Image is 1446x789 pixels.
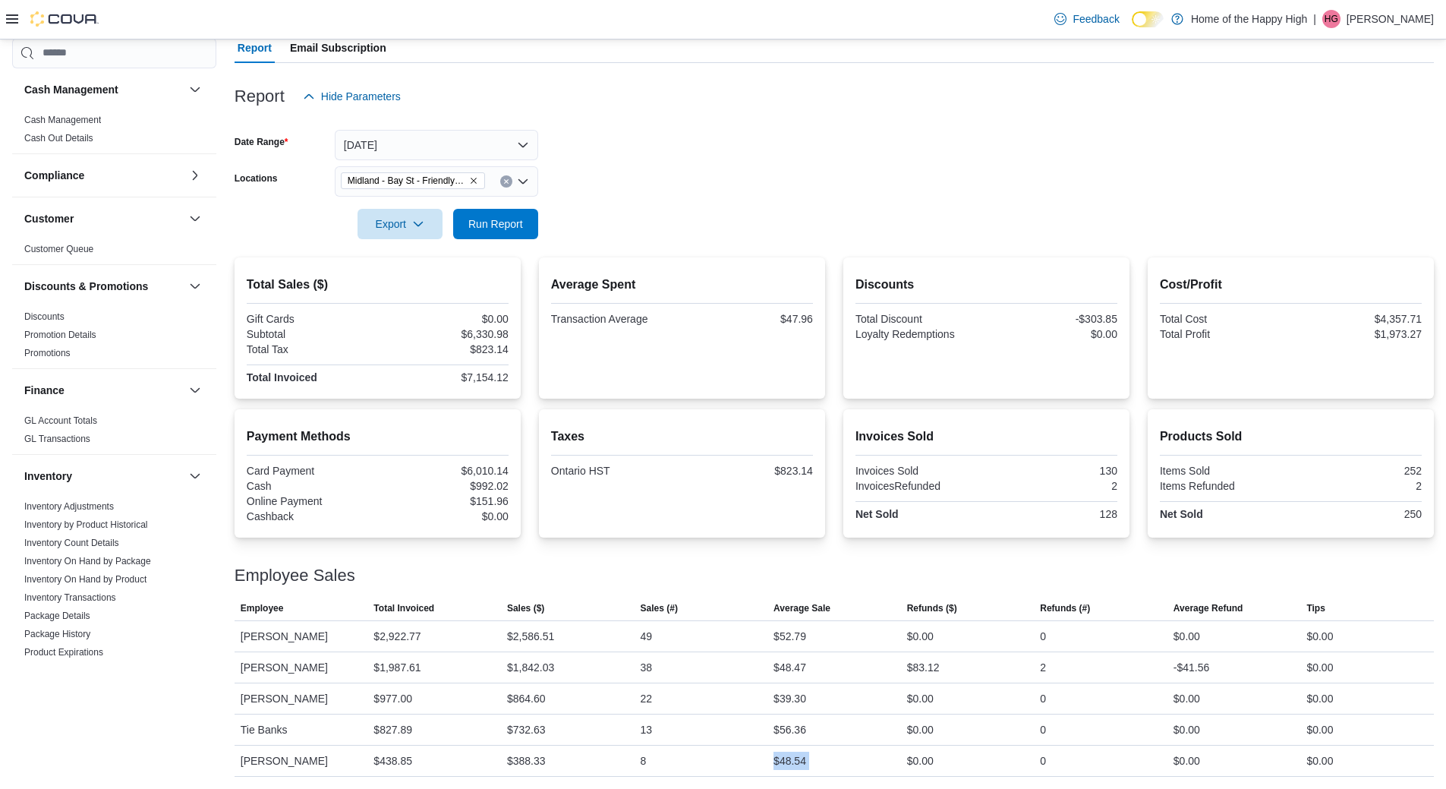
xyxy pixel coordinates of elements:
[12,240,216,264] div: Customer
[1173,690,1200,708] div: $0.00
[1293,328,1422,340] div: $1,973.27
[773,721,806,739] div: $56.36
[1160,276,1422,294] h2: Cost/Profit
[773,602,830,614] span: Average Sale
[24,592,116,603] a: Inventory Transactions
[1173,658,1209,677] div: -$41.56
[24,115,101,125] a: Cash Management
[507,602,544,614] span: Sales ($)
[247,495,375,507] div: Online Payment
[641,690,653,708] div: 22
[24,646,103,658] span: Product Expirations
[186,277,204,295] button: Discounts & Promotions
[773,658,806,677] div: $48.47
[24,573,146,585] span: Inventory On Hand by Product
[186,381,204,399] button: Finance
[24,168,84,183] h3: Compliance
[24,211,183,226] button: Customer
[247,465,375,477] div: Card Payment
[24,243,93,255] span: Customer Queue
[907,658,940,677] div: $83.12
[24,415,97,427] span: GL Account Totals
[24,133,93,144] a: Cash Out Details
[358,209,443,239] button: Export
[380,328,509,340] div: $6,330.98
[773,627,806,645] div: $52.79
[1306,627,1333,645] div: $0.00
[1160,465,1288,477] div: Items Sold
[1173,752,1200,770] div: $0.00
[507,627,554,645] div: $2,586.51
[1132,11,1164,27] input: Dark Mode
[235,87,285,106] h3: Report
[380,313,509,325] div: $0.00
[24,433,90,445] span: GL Transactions
[907,721,934,739] div: $0.00
[24,168,183,183] button: Compliance
[24,555,151,567] span: Inventory On Hand by Package
[989,328,1117,340] div: $0.00
[641,627,653,645] div: 49
[24,629,90,639] a: Package History
[24,538,119,548] a: Inventory Count Details
[247,480,375,492] div: Cash
[12,308,216,368] div: Discounts & Promotions
[321,89,401,104] span: Hide Parameters
[1293,480,1422,492] div: 2
[1040,627,1046,645] div: 0
[907,752,934,770] div: $0.00
[1191,10,1307,28] p: Home of the Happy High
[1173,721,1200,739] div: $0.00
[247,343,375,355] div: Total Tax
[24,132,93,144] span: Cash Out Details
[290,33,386,63] span: Email Subscription
[855,465,984,477] div: Invoices Sold
[1347,10,1434,28] p: [PERSON_NAME]
[24,556,151,567] a: Inventory On Hand by Package
[1073,11,1119,27] span: Feedback
[685,313,813,325] div: $47.96
[186,210,204,228] button: Customer
[373,627,421,645] div: $2,922.77
[373,752,412,770] div: $438.85
[247,510,375,522] div: Cashback
[380,371,509,383] div: $7,154.12
[235,172,278,185] label: Locations
[989,508,1117,520] div: 128
[989,480,1117,492] div: 2
[247,276,509,294] h2: Total Sales ($)
[1160,328,1288,340] div: Total Profit
[348,173,466,188] span: Midland - Bay St - Friendly Stranger
[24,279,183,294] button: Discounts & Promotions
[235,746,368,776] div: [PERSON_NAME]
[241,602,284,614] span: Employee
[907,690,934,708] div: $0.00
[24,434,90,444] a: GL Transactions
[855,313,984,325] div: Total Discount
[24,469,183,484] button: Inventory
[24,469,72,484] h3: Inventory
[335,130,538,160] button: [DATE]
[855,480,984,492] div: InvoicesRefunded
[551,313,679,325] div: Transaction Average
[1173,602,1243,614] span: Average Refund
[855,328,984,340] div: Loyalty Redemptions
[24,311,65,322] a: Discounts
[24,611,90,621] a: Package Details
[24,501,114,512] a: Inventory Adjustments
[373,602,434,614] span: Total Invoiced
[24,347,71,359] span: Promotions
[24,211,74,226] h3: Customer
[1306,658,1333,677] div: $0.00
[24,311,65,323] span: Discounts
[186,166,204,185] button: Compliance
[1293,508,1422,520] div: 250
[855,508,899,520] strong: Net Sold
[855,428,1117,446] h2: Invoices Sold
[247,371,317,383] strong: Total Invoiced
[373,658,421,677] div: $1,987.61
[380,510,509,522] div: $0.00
[247,313,375,325] div: Gift Cards
[24,279,148,294] h3: Discounts & Promotions
[24,500,114,513] span: Inventory Adjustments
